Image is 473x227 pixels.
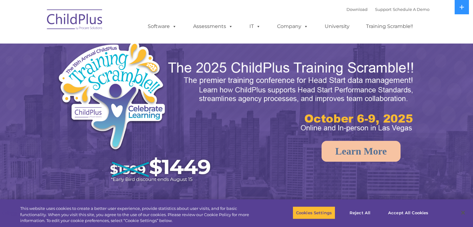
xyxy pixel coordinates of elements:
[187,20,239,33] a: Assessments
[243,20,267,33] a: IT
[318,20,356,33] a: University
[375,7,392,12] a: Support
[271,20,314,33] a: Company
[456,206,470,220] button: Close
[20,206,260,224] div: This website uses cookies to create a better user experience, provide statistics about user visit...
[360,20,419,33] a: Training Scramble!!
[393,7,429,12] a: Schedule A Demo
[322,141,401,162] a: Learn More
[385,206,432,219] button: Accept All Cookies
[346,7,429,12] font: |
[293,206,335,219] button: Cookies Settings
[44,5,106,36] img: ChildPlus by Procare Solutions
[141,20,183,33] a: Software
[341,206,379,219] button: Reject All
[346,7,368,12] a: Download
